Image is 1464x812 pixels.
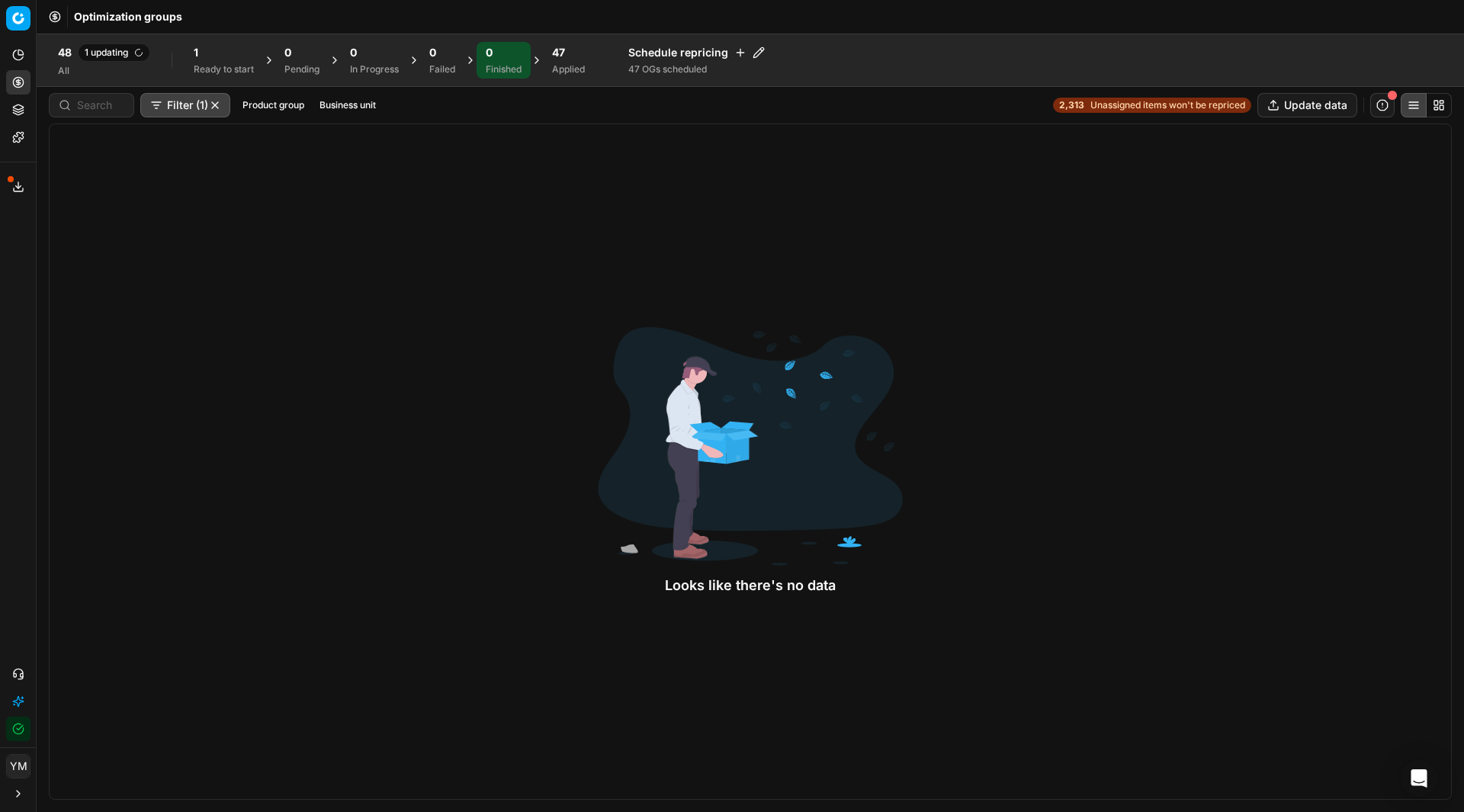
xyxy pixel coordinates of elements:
[486,45,493,60] span: 0
[284,45,291,60] span: 0
[140,93,230,117] button: Filter (1)
[628,45,765,60] h4: Schedule repricing
[350,45,357,60] span: 0
[6,754,30,778] button: YM
[429,45,436,60] span: 0
[58,45,72,60] span: 48
[74,9,182,24] span: Optimization groups
[74,9,182,24] nav: breadcrumb
[1257,93,1357,117] button: Update data
[194,63,254,75] div: Ready to start
[7,755,30,778] span: YM
[486,63,522,75] div: Finished
[58,65,150,77] div: All
[313,96,382,114] button: Business unit
[350,63,399,75] div: In Progress
[77,98,124,113] input: Search
[628,63,765,75] div: 47 OGs scheduled
[598,575,903,596] div: Looks like there's no data
[78,43,150,62] span: 1 updating
[429,63,455,75] div: Failed
[1401,760,1437,797] div: Open Intercom Messenger
[1090,99,1245,111] span: Unassigned items won't be repriced
[552,45,565,60] span: 47
[236,96,310,114] button: Product group
[1053,98,1251,113] a: 2,313Unassigned items won't be repriced
[552,63,585,75] div: Applied
[284,63,319,75] div: Pending
[194,45,198,60] span: 1
[1059,99,1084,111] strong: 2,313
